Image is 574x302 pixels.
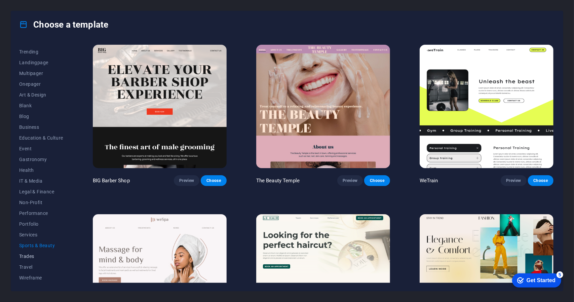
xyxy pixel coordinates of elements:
span: Trades [19,254,63,259]
button: Choose [201,175,226,186]
span: Gastronomy [19,157,63,162]
button: Sports & Beauty [19,240,63,251]
button: Choose [364,175,390,186]
span: Travel [19,264,63,270]
span: Preview [506,178,521,183]
span: Health [19,167,63,173]
p: BIG Barber Shop [93,177,130,184]
button: Services [19,229,63,240]
span: Education & Culture [19,135,63,141]
span: Multipager [19,71,63,76]
button: Onepager [19,79,63,89]
span: IT & Media [19,178,63,184]
button: Choose [528,175,553,186]
span: Services [19,232,63,237]
button: Trending [19,46,63,57]
button: Health [19,165,63,176]
button: Preview [501,175,526,186]
span: Trending [19,49,63,54]
span: Blank [19,103,63,108]
div: 5 [48,1,55,8]
button: Blank [19,100,63,111]
button: Multipager [19,68,63,79]
span: Landingpage [19,60,63,65]
button: Gastronomy [19,154,63,165]
span: Business [19,124,63,130]
button: Trades [19,251,63,262]
span: Sports & Beauty [19,243,63,248]
span: Choose [370,178,384,183]
span: Choose [206,178,221,183]
span: Preview [179,178,194,183]
div: Get Started 5 items remaining, 0% complete [4,3,53,17]
span: Choose [533,178,548,183]
button: Education & Culture [19,133,63,143]
span: Art & Design [19,92,63,98]
img: The Beauty Temple [256,45,390,168]
p: WeTrain [420,177,438,184]
img: WeTrain [420,45,553,168]
button: Art & Design [19,89,63,100]
div: Get Started [18,7,47,13]
h4: Choose a template [19,19,108,30]
img: BIG Barber Shop [93,45,227,168]
button: Landingpage [19,57,63,68]
button: IT & Media [19,176,63,186]
button: Preview [174,175,199,186]
button: Preview [337,175,363,186]
button: Portfolio [19,219,63,229]
button: Legal & Finance [19,186,63,197]
p: The Beauty Temple [256,177,300,184]
span: Preview [343,178,357,183]
span: Event [19,146,63,151]
button: Non-Profit [19,197,63,208]
button: Event [19,143,63,154]
span: Blog [19,114,63,119]
button: Wireframe [19,272,63,283]
span: Wireframe [19,275,63,280]
button: Blog [19,111,63,122]
span: Legal & Finance [19,189,63,194]
span: Onepager [19,81,63,87]
button: Business [19,122,63,133]
span: Portfolio [19,221,63,227]
button: Travel [19,262,63,272]
span: Non-Profit [19,200,63,205]
span: Performance [19,211,63,216]
button: Performance [19,208,63,219]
